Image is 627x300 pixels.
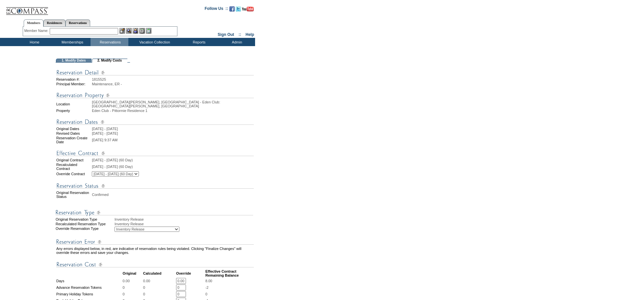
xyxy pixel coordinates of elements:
[56,158,91,162] td: Original Contract
[205,6,228,14] td: Follow Us ::
[24,19,44,27] a: Members
[205,279,212,283] span: 8.00
[56,238,254,246] img: Reservation Errors
[218,32,234,37] a: Sign Out
[242,8,254,12] a: Subscribe to our YouTube Channel
[56,217,114,221] div: Original Reservation Type
[229,6,235,12] img: Become our fan on Facebook
[115,222,254,226] div: Inventory Release
[92,59,127,63] td: 2. Modify Costs
[6,2,48,15] img: Compass Home
[56,247,254,255] td: Any errors displayed below, in red, are indicative of reservation rules being violated. Clicking ...
[56,278,122,284] td: Days
[56,91,254,99] img: Reservation Property
[56,100,91,108] td: Location
[92,82,254,86] td: Maintenance, ER -
[92,163,254,171] td: [DATE] - [DATE] (60 Day)
[123,269,143,277] td: Original
[56,131,91,135] td: Revised Dates
[146,28,151,34] img: b_calculator.gif
[239,32,241,37] span: ::
[56,149,254,157] img: Effective Contract
[56,77,91,81] td: Reservation #:
[56,291,122,297] td: Primary Holiday Tokens
[217,38,255,46] td: Admin
[56,109,91,113] td: Property
[92,136,254,144] td: [DATE] 9:37 AM
[56,118,254,126] img: Reservation Dates
[143,285,175,290] td: 0
[133,28,138,34] img: Impersonate
[128,38,179,46] td: Vacation Collection
[56,127,91,131] td: Original Dates
[143,291,175,297] td: 0
[56,82,91,86] td: Principal Member:
[92,131,254,135] td: [DATE] - [DATE]
[115,217,254,221] div: Inventory Release
[56,208,253,217] img: Reservation Type
[53,38,91,46] td: Memberships
[24,28,50,34] div: Member Name:
[56,285,122,290] td: Advance Reservation Tokens
[56,59,91,63] td: 1. Modify Dates
[205,286,208,289] span: -2
[236,6,241,12] img: Follow us on Twitter
[236,8,241,12] a: Follow us on Twitter
[92,191,254,199] td: Confirmed
[246,32,254,37] a: Help
[56,136,91,144] td: Reservation Create Date
[92,77,254,81] td: 1815525
[92,127,254,131] td: [DATE] - [DATE]
[179,38,217,46] td: Reports
[123,278,143,284] td: 0.00
[92,100,254,108] td: [GEOGRAPHIC_DATA][PERSON_NAME], [GEOGRAPHIC_DATA] - Eden Club: [GEOGRAPHIC_DATA][PERSON_NAME], [G...
[92,109,254,113] td: Eden Club - Pittormie Residence 1
[139,28,145,34] img: Reservations
[205,269,254,277] td: Effective Contract Remaining Balance
[119,28,125,34] img: b_edit.gif
[205,292,207,296] span: 0
[143,269,175,277] td: Calculated
[92,158,254,162] td: [DATE] - [DATE] (60 Day)
[56,182,254,190] img: Reservation Status
[91,38,128,46] td: Reservations
[143,278,175,284] td: 0.00
[229,8,235,12] a: Become our fan on Facebook
[56,68,254,77] img: Reservation Detail
[56,171,91,177] td: Override Contract
[126,28,132,34] img: View
[56,191,91,199] td: Original Reservation Status
[65,19,90,26] a: Reservations
[56,163,91,171] td: Recalculated Contract
[242,7,254,12] img: Subscribe to our YouTube Channel
[56,227,114,232] div: Override Reservation Type
[56,260,254,269] img: Reservation Cost
[15,38,53,46] td: Home
[176,269,205,277] td: Override
[56,222,114,226] div: Recalculated Reservation Type
[123,285,143,290] td: 0
[43,19,65,26] a: Residences
[123,291,143,297] td: 0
